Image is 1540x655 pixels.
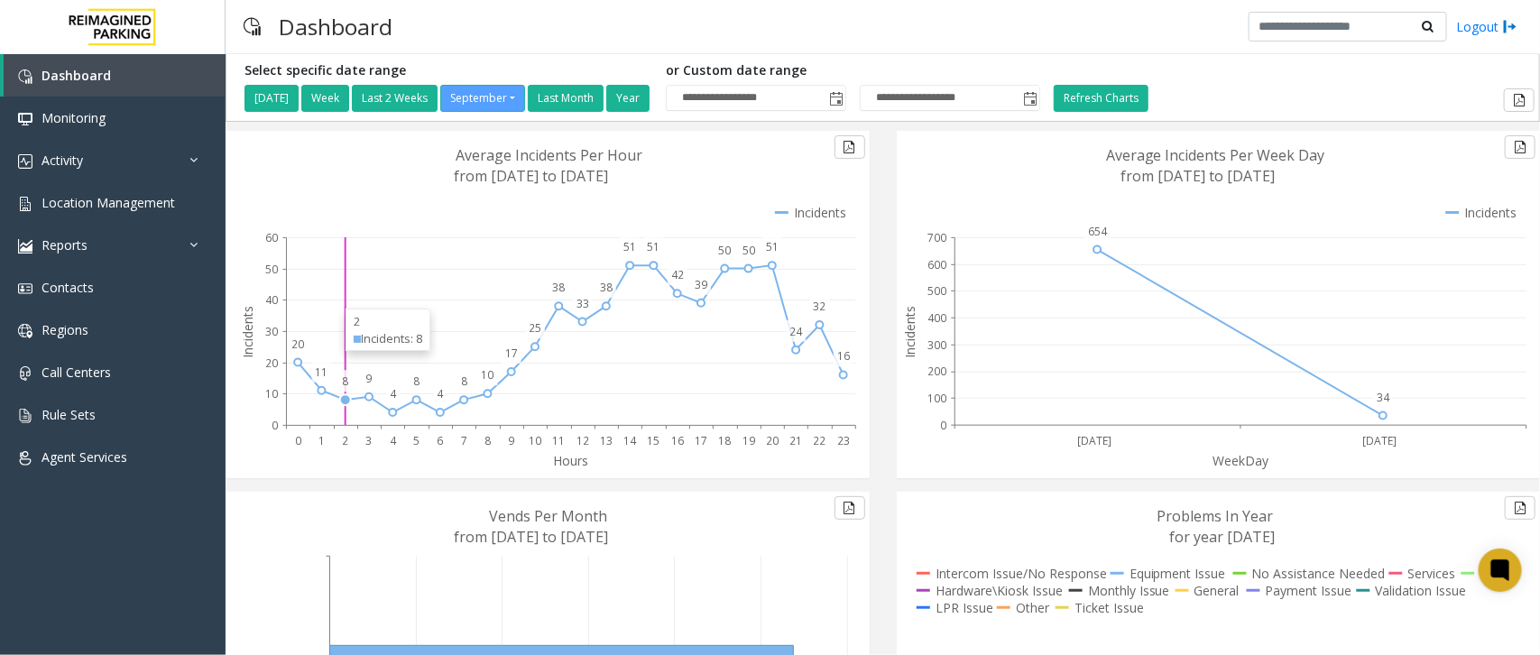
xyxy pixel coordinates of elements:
text: for year [DATE] [1169,527,1275,547]
text: 100 [927,391,946,406]
text: 34 [1377,390,1390,405]
span: Reports [41,236,88,254]
text: 30 [265,324,278,339]
img: 'icon' [18,197,32,211]
img: 'icon' [18,324,32,338]
button: Export to pdf [1504,88,1535,112]
span: Activity [41,152,83,169]
img: 'icon' [18,112,32,126]
text: 0 [940,418,946,433]
text: 11 [552,433,565,448]
text: 32 [814,299,826,314]
text: from [DATE] to [DATE] [1120,166,1275,186]
text: 50 [742,243,755,258]
img: 'icon' [18,154,32,169]
text: 23 [837,433,850,448]
button: Refresh Charts [1054,85,1148,112]
a: Logout [1456,17,1517,36]
text: 200 [927,364,946,380]
text: 38 [600,280,613,295]
text: 10 [529,433,541,448]
div: 2 [354,313,422,330]
text: 8 [484,433,491,448]
text: 17 [695,433,707,448]
span: Agent Services [41,448,127,466]
h5: Select specific date range [244,63,652,78]
img: 'icon' [18,366,32,381]
text: 16 [671,433,684,448]
text: 42 [671,267,684,282]
text: 38 [552,280,565,295]
text: 8 [413,374,420,389]
text: Average Incidents Per Week Day [1106,145,1325,165]
text: 60 [265,230,278,245]
span: Toggle popup [1019,86,1039,111]
text: 500 [927,283,946,299]
button: Export to pdf [835,496,865,520]
h3: Dashboard [270,5,401,49]
text: 700 [927,230,946,245]
text: 33 [576,296,589,311]
text: 6 [437,433,443,448]
button: [DATE] [244,85,299,112]
text: 50 [265,262,278,277]
span: Regions [41,321,88,338]
img: logout [1503,17,1517,36]
text: 5 [413,433,420,448]
text: [DATE] [1077,433,1111,448]
img: 'icon' [18,239,32,254]
text: 10 [481,367,493,383]
text: 18 [718,433,731,448]
text: 14 [623,433,637,448]
text: from [DATE] to [DATE] [455,166,609,186]
text: from [DATE] to [DATE] [455,527,609,547]
text: Vends Per Month [490,506,608,526]
text: 4 [437,386,444,401]
button: Export to pdf [1505,496,1535,520]
button: September [440,85,525,112]
img: 'icon' [18,451,32,466]
button: Year [606,85,650,112]
text: 4 [390,386,397,401]
text: 1 [318,433,325,448]
text: 51 [623,239,636,254]
text: 300 [927,337,946,353]
text: WeekDay [1213,452,1270,469]
h5: or Custom date range [666,63,1040,78]
text: 50 [718,243,731,258]
text: 9 [366,371,373,386]
text: 7 [461,433,467,448]
text: 400 [927,310,946,326]
text: 20 [291,337,304,352]
text: Incidents [901,306,918,358]
span: Dashboard [41,67,111,84]
button: Last 2 Weeks [352,85,438,112]
span: Location Management [41,194,175,211]
button: Week [301,85,349,112]
span: Contacts [41,279,94,296]
text: 13 [600,433,613,448]
button: Export to pdf [1505,135,1535,159]
text: Hours [553,452,588,469]
text: 51 [766,239,779,254]
text: 8 [461,374,467,389]
div: Incidents: 8 [354,330,422,347]
text: 39 [695,277,707,292]
img: 'icon' [18,69,32,84]
text: 22 [814,433,826,448]
img: 'icon' [18,409,32,423]
text: 51 [648,239,660,254]
img: 'icon' [18,281,32,296]
text: 0 [295,433,301,448]
text: 20 [766,433,779,448]
text: 2 [342,433,348,448]
text: 4 [390,433,397,448]
text: Average Incidents Per Hour [456,145,643,165]
text: Incidents [239,306,256,358]
text: 16 [837,349,850,364]
a: Dashboard [4,54,226,97]
text: 8 [342,374,348,389]
text: [DATE] [1362,433,1397,448]
span: Monitoring [41,109,106,126]
text: Problems In Year [1157,506,1273,526]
